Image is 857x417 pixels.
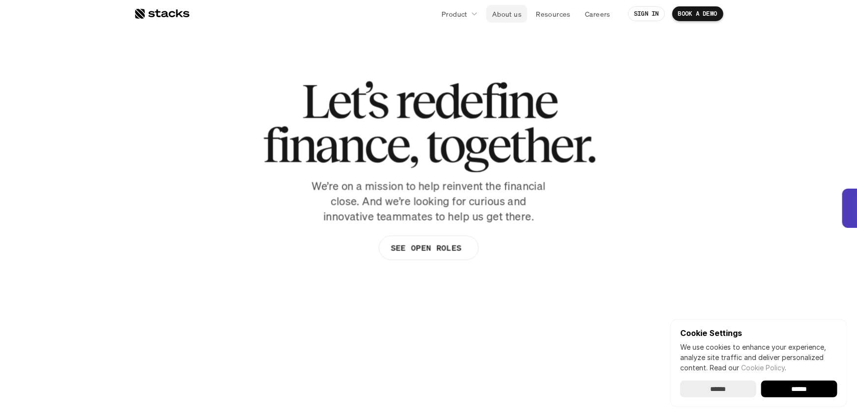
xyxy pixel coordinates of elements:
[672,6,723,21] a: BOOK A DEMO
[536,9,571,19] p: Resources
[741,363,785,372] a: Cookie Policy
[492,9,522,19] p: About us
[390,241,461,255] p: SEE OPEN ROLES
[486,5,527,23] a: About us
[262,79,594,167] h1: Let’s redefine finance, together.
[585,9,610,19] p: Careers
[530,5,577,23] a: Resources
[680,342,837,373] p: We use cookies to enhance your experience, analyze site traffic and deliver personalized content.
[680,329,837,337] p: Cookie Settings
[378,236,478,260] a: SEE OPEN ROLES
[579,5,616,23] a: Careers
[678,10,718,17] p: BOOK A DEMO
[306,179,551,224] p: We’re on a mission to help reinvent the financial close. And we’re looking for curious and innova...
[442,9,468,19] p: Product
[634,10,659,17] p: SIGN IN
[628,6,665,21] a: SIGN IN
[710,363,786,372] span: Read our .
